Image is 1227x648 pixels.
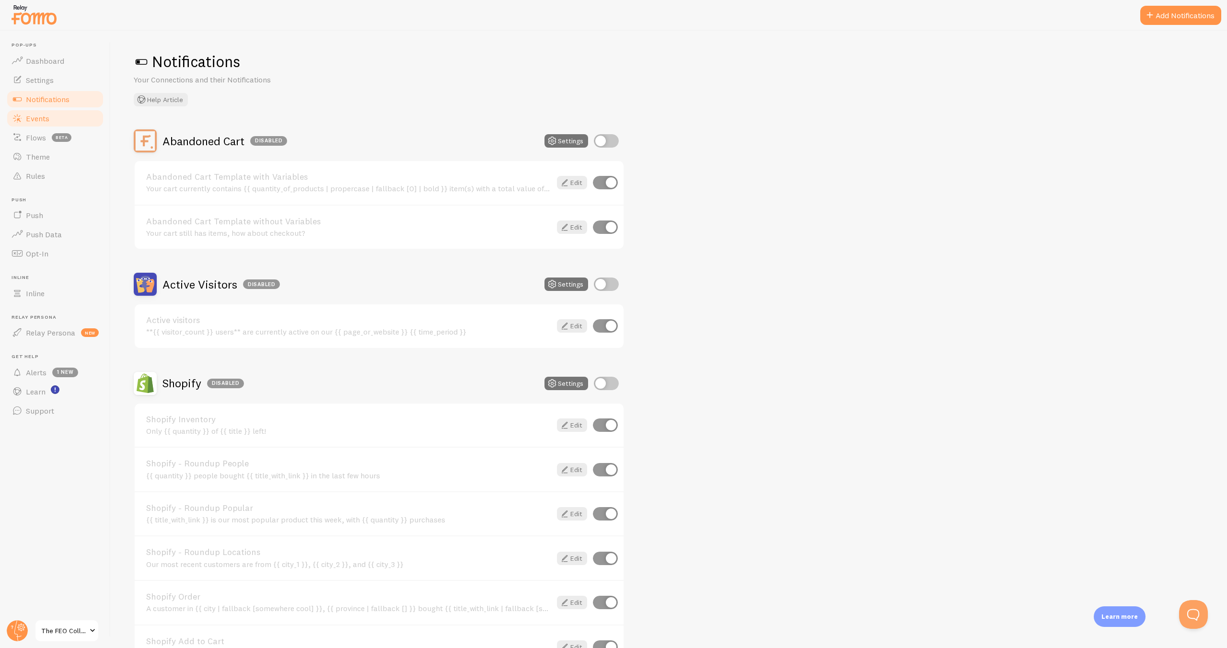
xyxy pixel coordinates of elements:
a: Flows beta [6,128,104,147]
div: Disabled [243,279,280,289]
div: Only {{ quantity }} of {{ title }} left! [146,427,551,435]
a: Dashboard [6,51,104,70]
div: A customer in {{ city | fallback [somewhere cool] }}, {{ province | fallback [] }} bought {{ titl... [146,604,551,613]
h1: Notifications [134,52,1204,71]
h2: Abandoned Cart [162,134,287,149]
a: Notifications [6,90,104,109]
span: Theme [26,152,50,162]
a: Abandoned Cart Template without Variables [146,217,551,226]
p: Your Connections and their Notifications [134,74,364,85]
a: Edit [557,596,587,609]
span: Dashboard [26,56,64,66]
a: Shopify Order [146,592,551,601]
iframe: Help Scout Beacon - Open [1179,600,1208,629]
div: Our most recent customers are from {{ city_1 }}, {{ city_2 }}, and {{ city_3 }} [146,560,551,568]
a: Active visitors [146,316,551,324]
h2: Shopify [162,376,244,391]
span: Flows [26,133,46,142]
a: Edit [557,507,587,521]
span: Events [26,114,49,123]
a: Opt-In [6,244,104,263]
span: 1 new [52,368,78,377]
div: **{{ visitor_count }} users** are currently active on our {{ page_or_website }} {{ time_period }} [146,327,551,336]
p: Learn more [1101,612,1138,621]
span: Relay Persona [26,328,75,337]
span: beta [52,133,71,142]
a: Edit [557,418,587,432]
span: new [81,328,99,337]
img: Shopify [134,372,157,395]
span: Push [26,210,43,220]
span: Pop-ups [12,42,104,48]
a: Inline [6,284,104,303]
h2: Active Visitors [162,277,280,292]
span: Learn [26,387,46,396]
img: Abandoned Cart [134,129,157,152]
span: Notifications [26,94,69,104]
a: Theme [6,147,104,166]
a: Edit [557,319,587,333]
span: Relay Persona [12,314,104,321]
a: Edit [557,176,587,189]
div: Learn more [1094,606,1146,627]
div: Disabled [250,136,287,146]
div: {{ title_with_link }} is our most popular product this week, with {{ quantity }} purchases [146,515,551,524]
a: Push Data [6,225,104,244]
a: Edit [557,220,587,234]
a: Events [6,109,104,128]
img: Active Visitors [134,273,157,296]
a: The FEO Collection [35,619,99,642]
span: Rules [26,171,45,181]
span: Get Help [12,354,104,360]
a: Support [6,401,104,420]
span: Opt-In [26,249,48,258]
button: Settings [544,377,588,390]
a: Edit [557,463,587,476]
button: Settings [544,134,588,148]
a: Shopify Add to Cart [146,637,551,646]
div: {{ quantity }} people bought {{ title_with_link }} in the last few hours [146,471,551,480]
span: Settings [26,75,54,85]
a: Learn [6,382,104,401]
span: Push Data [26,230,62,239]
a: Shopify - Roundup People [146,459,551,468]
a: Edit [557,552,587,565]
img: fomo-relay-logo-orange.svg [10,2,58,27]
a: Shopify - Roundup Popular [146,504,551,512]
a: Shopify Inventory [146,415,551,424]
button: Help Article [134,93,188,106]
span: Push [12,197,104,203]
a: Relay Persona new [6,323,104,342]
span: Inline [12,275,104,281]
button: Settings [544,278,588,291]
span: Inline [26,289,45,298]
a: Shopify - Roundup Locations [146,548,551,556]
svg: <p>Watch New Feature Tutorials!</p> [51,385,59,394]
a: Rules [6,166,104,185]
div: Disabled [207,379,244,388]
span: Alerts [26,368,46,377]
span: Support [26,406,54,416]
a: Settings [6,70,104,90]
a: Abandoned Cart Template with Variables [146,173,551,181]
a: Alerts 1 new [6,363,104,382]
div: Your cart currently contains {{ quantity_of_products | propercase | fallback [0] | bold }} item(s... [146,184,551,193]
a: Push [6,206,104,225]
div: Your cart still has items, how about checkout? [146,229,551,237]
span: The FEO Collection [41,625,87,636]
